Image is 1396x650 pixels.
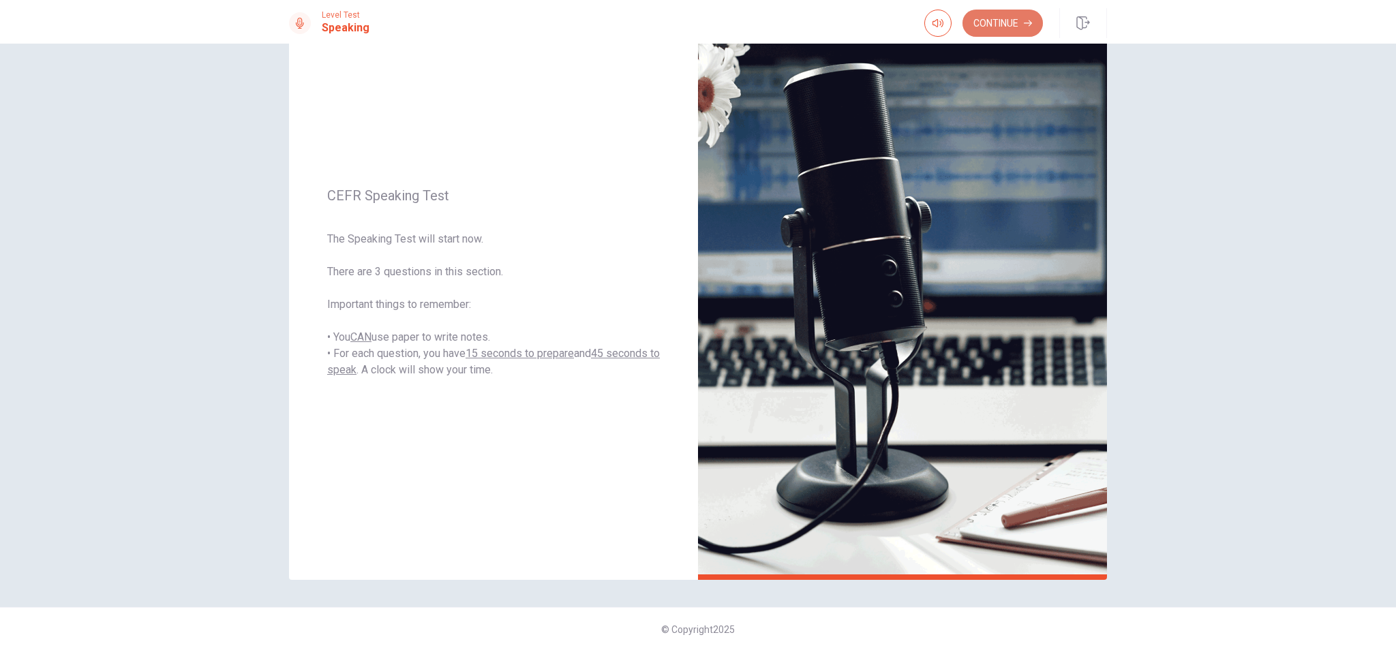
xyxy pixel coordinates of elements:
[322,10,369,20] span: Level Test
[466,347,574,360] u: 15 seconds to prepare
[350,330,371,343] u: CAN
[327,187,660,204] span: CEFR Speaking Test
[962,10,1043,37] button: Continue
[322,20,369,36] h1: Speaking
[661,624,735,635] span: © Copyright 2025
[327,231,660,378] span: The Speaking Test will start now. There are 3 questions in this section. Important things to reme...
